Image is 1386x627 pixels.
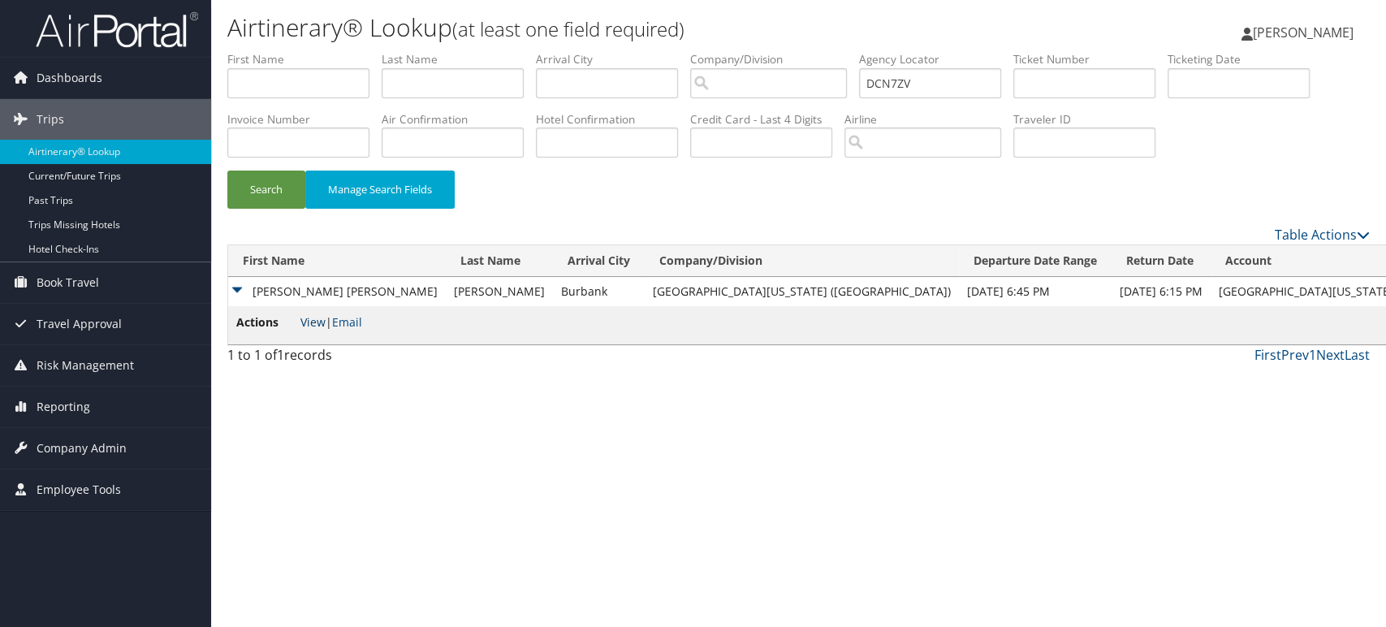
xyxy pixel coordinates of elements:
a: View [300,314,326,330]
label: Hotel Confirmation [536,111,690,128]
img: airportal-logo.png [36,11,198,49]
button: Search [227,171,305,209]
th: Last Name: activate to sort column ascending [446,245,553,277]
td: [GEOGRAPHIC_DATA][US_STATE] ([GEOGRAPHIC_DATA]) [645,277,959,306]
label: Arrival City [536,51,690,67]
label: Ticketing Date [1168,51,1322,67]
label: Invoice Number [227,111,382,128]
td: [DATE] 6:45 PM [959,277,1112,306]
a: Prev [1281,346,1309,364]
td: [PERSON_NAME] [PERSON_NAME] [228,277,446,306]
span: Risk Management [37,345,134,386]
label: Agency Locator [859,51,1013,67]
small: (at least one field required) [452,15,684,42]
label: Airline [844,111,1013,128]
h1: Airtinerary® Lookup [227,11,989,45]
a: [PERSON_NAME] [1241,8,1370,57]
label: Last Name [382,51,536,67]
span: Dashboards [37,58,102,98]
button: Manage Search Fields [305,171,455,209]
td: [PERSON_NAME] [446,277,553,306]
a: Next [1316,346,1345,364]
a: First [1254,346,1281,364]
span: Employee Tools [37,469,121,510]
th: Arrival City: activate to sort column ascending [553,245,645,277]
div: 1 to 1 of records [227,345,494,373]
td: Burbank [553,277,645,306]
span: | [300,314,362,330]
th: Return Date: activate to sort column ascending [1112,245,1211,277]
span: 1 [277,346,284,364]
span: Actions [236,313,297,331]
th: Departure Date Range: activate to sort column ascending [959,245,1112,277]
td: [DATE] 6:15 PM [1112,277,1211,306]
label: First Name [227,51,382,67]
label: Traveler ID [1013,111,1168,128]
span: [PERSON_NAME] [1253,24,1354,41]
th: First Name: activate to sort column ascending [228,245,446,277]
th: Company/Division [645,245,959,277]
span: Trips [37,99,64,140]
a: 1 [1309,346,1316,364]
label: Credit Card - Last 4 Digits [690,111,844,128]
a: Last [1345,346,1370,364]
span: Book Travel [37,262,99,303]
span: Reporting [37,387,90,427]
label: Company/Division [690,51,859,67]
span: Travel Approval [37,304,122,344]
span: Company Admin [37,428,127,469]
a: Table Actions [1275,226,1370,244]
a: Email [332,314,362,330]
label: Air Confirmation [382,111,536,128]
label: Ticket Number [1013,51,1168,67]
